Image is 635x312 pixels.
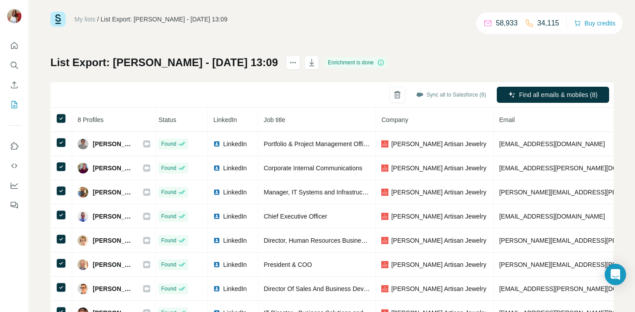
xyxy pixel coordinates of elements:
span: Email [499,116,515,123]
span: 8 Profiles [78,116,103,123]
span: Chief Executive Officer [264,213,327,220]
img: company-logo [381,237,388,244]
span: [PERSON_NAME] Artisan Jewelry [391,164,486,173]
img: Avatar [78,259,88,270]
li: / [97,15,99,24]
span: [EMAIL_ADDRESS][DOMAIN_NAME] [499,140,605,148]
div: List Export: [PERSON_NAME] - [DATE] 13:09 [101,15,228,24]
button: Use Surfe on LinkedIn [7,138,21,154]
img: LinkedIn logo [213,213,220,220]
img: LinkedIn logo [213,237,220,244]
img: company-logo [381,189,388,196]
img: Avatar [7,9,21,23]
span: Director, Human Resources Business Partner - Retail [264,237,411,244]
img: Avatar [78,187,88,198]
img: company-logo [381,140,388,148]
span: Found [161,140,176,148]
span: LinkedIn [223,236,247,245]
span: Portfolio & Project Management Office (PMO) Lead [264,140,405,148]
button: Find all emails & mobiles (8) [497,87,609,103]
div: Enrichment is done [325,57,387,68]
img: Avatar [78,235,88,246]
span: Manager, IT Systems and Infrastructure [264,189,373,196]
span: [PERSON_NAME] [93,188,134,197]
span: [PERSON_NAME] Artisan Jewelry [391,284,486,293]
img: company-logo [381,285,388,292]
span: Found [161,164,176,172]
span: LinkedIn [223,212,247,221]
span: [PERSON_NAME] Artisan Jewelry [391,188,486,197]
span: Found [161,188,176,196]
img: LinkedIn logo [213,140,220,148]
button: Enrich CSV [7,77,21,93]
img: company-logo [381,261,388,268]
h1: List Export: [PERSON_NAME] - [DATE] 13:09 [50,55,278,70]
button: My lists [7,97,21,113]
p: 58,933 [496,18,518,29]
button: Dashboard [7,177,21,194]
span: Found [161,236,176,245]
span: [PERSON_NAME] Artisan Jewelry [391,139,486,148]
span: Find all emails & mobiles (8) [519,90,598,99]
span: [PERSON_NAME] Artisan Jewelry [391,236,486,245]
img: company-logo [381,164,388,172]
span: LinkedIn [223,188,247,197]
img: Avatar [78,211,88,222]
img: LinkedIn logo [213,285,220,292]
span: LinkedIn [213,116,237,123]
span: [PERSON_NAME] [93,164,134,173]
span: [PERSON_NAME] [93,212,134,221]
span: LinkedIn [223,284,247,293]
img: Surfe Logo [50,12,66,27]
button: Use Surfe API [7,158,21,174]
img: company-logo [381,213,388,220]
span: [PERSON_NAME] Artisan Jewelry [391,260,486,269]
span: LinkedIn [223,260,247,269]
span: Found [161,212,176,220]
img: LinkedIn logo [213,261,220,268]
button: Buy credits [574,17,615,30]
span: [PERSON_NAME] [93,139,134,148]
button: Sync all to Salesforce (8) [410,88,492,101]
img: LinkedIn logo [213,189,220,196]
span: Company [381,116,408,123]
span: President & COO [264,261,312,268]
span: [EMAIL_ADDRESS][DOMAIN_NAME] [499,213,605,220]
img: Avatar [78,163,88,173]
div: Open Intercom Messenger [605,264,626,285]
span: Job title [264,116,285,123]
img: Avatar [78,139,88,149]
p: 34,115 [537,18,559,29]
span: [PERSON_NAME] [93,260,134,269]
span: Director Of Sales And Business Development [264,285,389,292]
span: LinkedIn [223,164,247,173]
button: Feedback [7,197,21,213]
img: Avatar [78,283,88,294]
span: [PERSON_NAME] [93,284,134,293]
button: Search [7,57,21,73]
span: [PERSON_NAME] Artisan Jewelry [391,212,486,221]
img: LinkedIn logo [213,164,220,172]
button: actions [286,55,300,70]
span: Corporate Internal Communications [264,164,362,172]
span: Found [161,285,176,293]
button: Quick start [7,38,21,54]
span: Found [161,261,176,269]
span: Status [158,116,176,123]
a: My lists [74,16,95,23]
span: [PERSON_NAME] [93,236,134,245]
span: LinkedIn [223,139,247,148]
